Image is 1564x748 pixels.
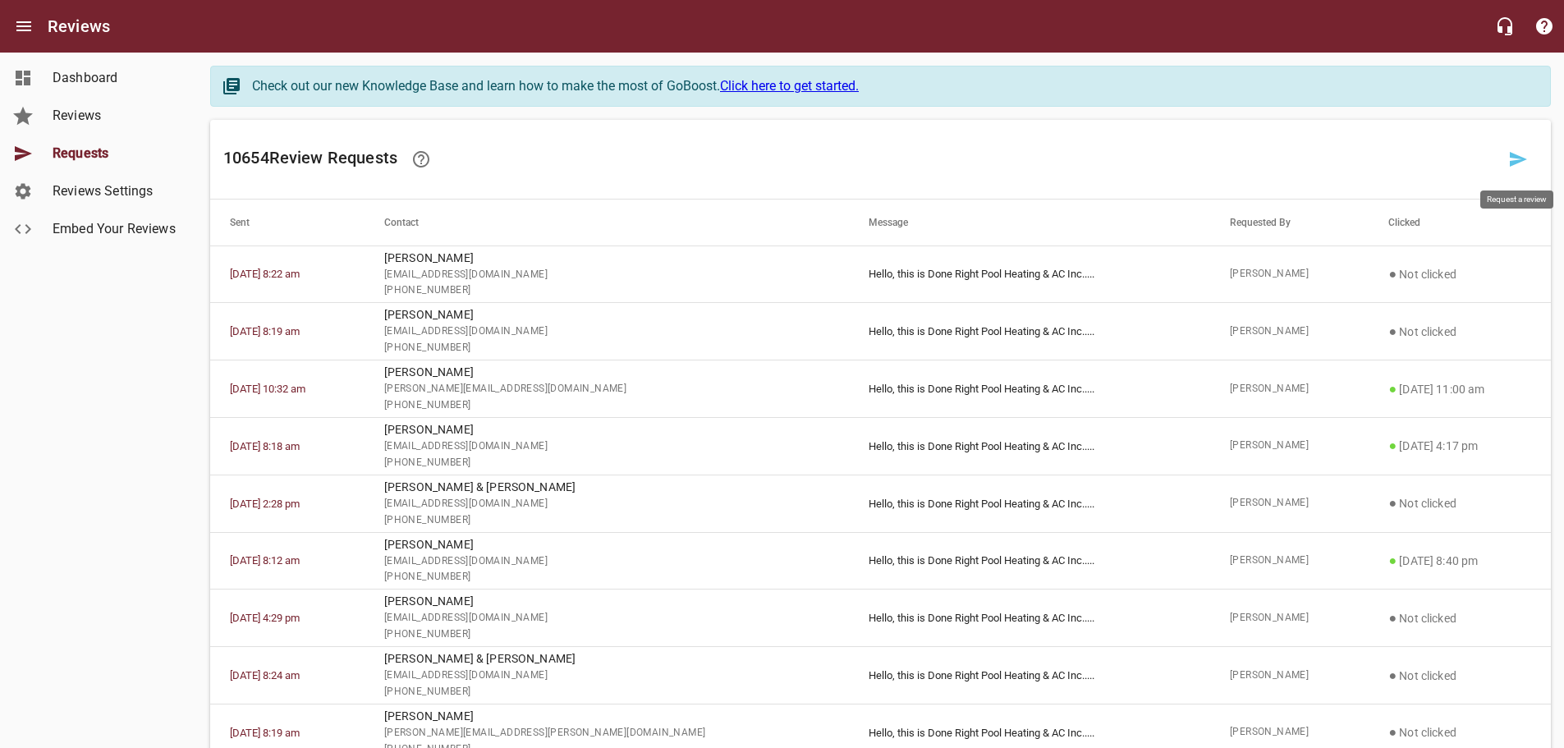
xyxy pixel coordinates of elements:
span: Embed Your Reviews [53,219,177,239]
td: Hello, this is Done Right Pool Heating & AC Inc.. ... [849,475,1210,532]
span: [PERSON_NAME] [1230,553,1350,569]
p: Not clicked [1388,322,1531,342]
span: [PHONE_NUMBER] [384,569,829,585]
span: [PERSON_NAME] [1230,724,1350,741]
span: ● [1388,495,1397,511]
span: [EMAIL_ADDRESS][DOMAIN_NAME] [384,668,829,684]
span: [PHONE_NUMBER] [384,340,829,356]
p: [PERSON_NAME] & [PERSON_NAME] [384,650,829,668]
span: [EMAIL_ADDRESS][DOMAIN_NAME] [384,324,829,340]
span: [EMAIL_ADDRESS][DOMAIN_NAME] [384,267,829,283]
span: [PERSON_NAME] [1230,381,1350,397]
span: [PHONE_NUMBER] [384,397,829,414]
p: [PERSON_NAME] [384,364,829,381]
p: [PERSON_NAME] [384,421,829,438]
span: [PHONE_NUMBER] [384,512,829,529]
td: Hello, this is Done Right Pool Heating & AC Inc.. ... [849,360,1210,418]
a: [DATE] 2:28 pm [230,498,300,510]
p: [PERSON_NAME] [384,593,829,610]
a: [DATE] 8:18 am [230,440,300,452]
h6: Reviews [48,13,110,39]
span: ● [1388,724,1397,740]
span: [PERSON_NAME][EMAIL_ADDRESS][DOMAIN_NAME] [384,381,829,397]
span: ● [1388,553,1397,568]
p: [DATE] 4:17 pm [1388,436,1531,456]
span: Dashboard [53,68,177,88]
a: [DATE] 8:12 am [230,554,300,567]
span: ● [1388,381,1397,397]
td: Hello, this is Done Right Pool Heating & AC Inc.. ... [849,532,1210,590]
p: [PERSON_NAME] [384,250,829,267]
a: [DATE] 8:19 am [230,727,300,739]
a: [DATE] 4:29 pm [230,612,300,624]
div: Check out our new Knowledge Base and learn how to make the most of GoBoost. [252,76,1534,96]
span: [PERSON_NAME] [1230,324,1350,340]
button: Open drawer [4,7,44,46]
span: ● [1388,324,1397,339]
h6: 10654 Review Request s [223,140,1498,179]
span: [PHONE_NUMBER] [384,455,829,471]
th: Clicked [1369,200,1551,246]
span: [PHONE_NUMBER] [384,626,829,643]
p: Not clicked [1388,493,1531,513]
span: [PERSON_NAME] [1230,610,1350,626]
span: [EMAIL_ADDRESS][DOMAIN_NAME] [384,496,829,512]
span: ● [1388,610,1397,626]
th: Message [849,200,1210,246]
span: [PERSON_NAME][EMAIL_ADDRESS][PERSON_NAME][DOMAIN_NAME] [384,725,829,741]
p: [DATE] 8:40 pm [1388,551,1531,571]
p: [PERSON_NAME] [384,708,829,725]
td: Hello, this is Done Right Pool Heating & AC Inc.. ... [849,417,1210,475]
th: Requested By [1210,200,1369,246]
th: Sent [210,200,365,246]
span: Reviews Settings [53,181,177,201]
span: [PERSON_NAME] [1230,266,1350,282]
span: [PERSON_NAME] [1230,495,1350,512]
span: [PERSON_NAME] [1230,438,1350,454]
a: Click here to get started. [720,78,859,94]
th: Contact [365,200,849,246]
span: ● [1388,668,1397,683]
span: [EMAIL_ADDRESS][DOMAIN_NAME] [384,438,829,455]
td: Hello, this is Done Right Pool Heating & AC Inc.. ... [849,246,1210,303]
td: Hello, this is Done Right Pool Heating & AC Inc.. ... [849,647,1210,704]
p: Not clicked [1388,666,1531,686]
p: Not clicked [1388,723,1531,742]
a: [DATE] 8:19 am [230,325,300,337]
button: Support Portal [1525,7,1564,46]
span: Reviews [53,106,177,126]
p: Not clicked [1388,264,1531,284]
td: Hello, this is Done Right Pool Heating & AC Inc.. ... [849,303,1210,360]
p: [DATE] 11:00 am [1388,379,1531,399]
span: [EMAIL_ADDRESS][DOMAIN_NAME] [384,553,829,570]
span: Requests [53,144,177,163]
span: [PERSON_NAME] [1230,668,1350,684]
td: Hello, this is Done Right Pool Heating & AC Inc.. ... [849,590,1210,647]
p: Not clicked [1388,608,1531,628]
span: [EMAIL_ADDRESS][DOMAIN_NAME] [384,610,829,626]
a: [DATE] 8:24 am [230,669,300,681]
a: [DATE] 8:22 am [230,268,300,280]
span: [PHONE_NUMBER] [384,684,829,700]
span: [PHONE_NUMBER] [384,282,829,299]
a: [DATE] 10:32 am [230,383,305,395]
span: ● [1388,438,1397,453]
p: [PERSON_NAME] & [PERSON_NAME] [384,479,829,496]
p: [PERSON_NAME] [384,306,829,324]
button: Live Chat [1485,7,1525,46]
a: Learn how requesting reviews can improve your online presence [401,140,441,179]
span: ● [1388,266,1397,282]
p: [PERSON_NAME] [384,536,829,553]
